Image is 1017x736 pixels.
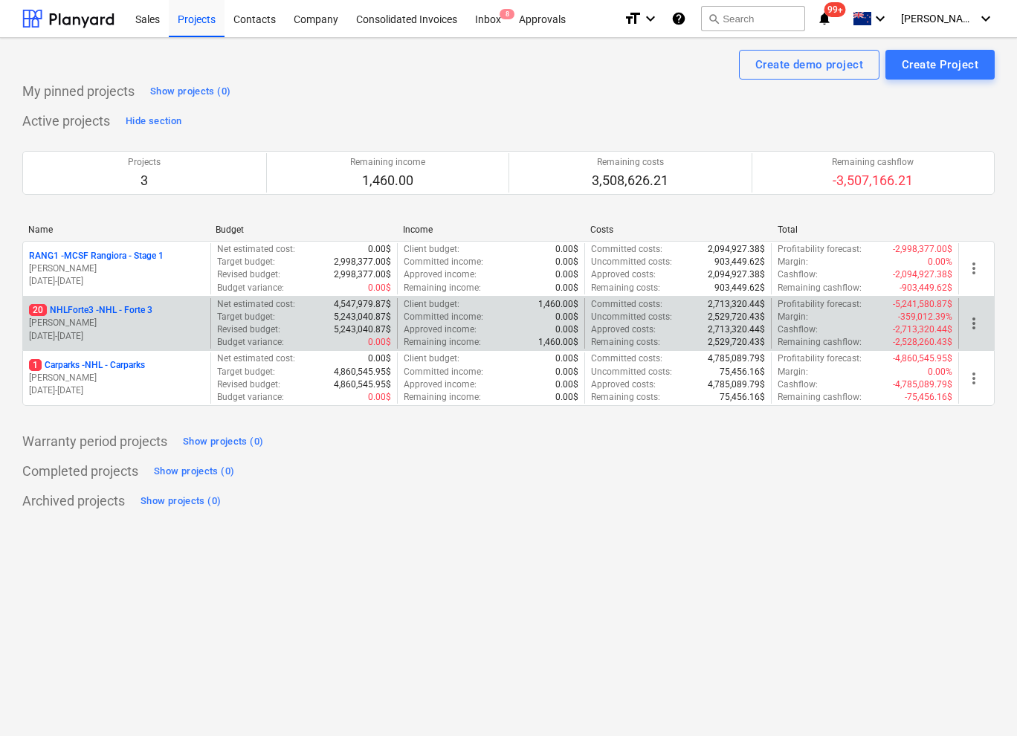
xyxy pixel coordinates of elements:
[893,336,952,349] p: -2,528,260.43$
[29,359,42,371] span: 1
[404,323,477,336] p: Approved income :
[885,50,995,80] button: Create Project
[217,378,280,391] p: Revised budget :
[708,323,765,336] p: 2,713,320.44$
[334,298,391,311] p: 4,547,979.87$
[778,323,818,336] p: Cashflow :
[778,311,808,323] p: Margin :
[334,323,391,336] p: 5,243,040.87$
[671,10,686,28] i: Knowledge base
[778,225,953,235] div: Total
[217,268,280,281] p: Revised budget :
[217,336,284,349] p: Budget variance :
[708,336,765,349] p: 2,529,720.43$
[778,391,862,404] p: Remaining cashflow :
[22,112,110,130] p: Active projects
[871,10,889,28] i: keyboard_arrow_down
[708,13,720,25] span: search
[555,311,578,323] p: 0.00$
[893,243,952,256] p: -2,998,377.00$
[824,2,846,17] span: 99+
[905,391,952,404] p: -75,456.16$
[778,378,818,391] p: Cashflow :
[928,256,952,268] p: 0.00%
[29,275,204,288] p: [DATE] - [DATE]
[778,366,808,378] p: Margin :
[29,262,204,275] p: [PERSON_NAME]
[217,323,280,336] p: Revised budget :
[29,372,204,384] p: [PERSON_NAME]
[126,113,181,130] div: Hide section
[555,282,578,294] p: 0.00$
[900,282,952,294] p: -903,449.62$
[591,391,660,404] p: Remaining costs :
[701,6,805,31] button: Search
[368,352,391,365] p: 0.00$
[404,352,459,365] p: Client budget :
[555,256,578,268] p: 0.00$
[778,282,862,294] p: Remaining cashflow :
[591,243,662,256] p: Committed costs :
[592,172,668,190] p: 3,508,626.21
[538,298,578,311] p: 1,460.00$
[217,352,295,365] p: Net estimated cost :
[368,336,391,349] p: 0.00$
[217,256,275,268] p: Target budget :
[977,10,995,28] i: keyboard_arrow_down
[334,366,391,378] p: 4,860,545.95$
[122,109,185,133] button: Hide section
[591,311,672,323] p: Uncommitted costs :
[334,256,391,268] p: 2,998,377.00$
[404,268,477,281] p: Approved income :
[183,433,263,451] div: Show projects (0)
[817,10,832,28] i: notifications
[22,492,125,510] p: Archived projects
[29,330,204,343] p: [DATE] - [DATE]
[714,256,765,268] p: 903,449.62$
[404,378,477,391] p: Approved income :
[965,369,983,387] span: more_vert
[832,172,914,190] p: -3,507,166.21
[642,10,659,28] i: keyboard_arrow_down
[29,359,145,372] p: Carparks - NHL - Carparks
[29,384,204,397] p: [DATE] - [DATE]
[555,243,578,256] p: 0.00$
[591,366,672,378] p: Uncommitted costs :
[590,225,766,235] div: Costs
[592,156,668,169] p: Remaining costs
[404,243,459,256] p: Client budget :
[591,352,662,365] p: Committed costs :
[555,378,578,391] p: 0.00$
[708,378,765,391] p: 4,785,089.79$
[739,50,879,80] button: Create demo project
[404,298,459,311] p: Client budget :
[334,378,391,391] p: 4,860,545.95$
[893,298,952,311] p: -5,241,580.87$
[128,156,161,169] p: Projects
[141,493,221,510] div: Show projects (0)
[538,336,578,349] p: 1,460.00$
[29,317,204,329] p: [PERSON_NAME]
[591,336,660,349] p: Remaining costs :
[708,352,765,365] p: 4,785,089.79$
[404,366,483,378] p: Committed income :
[216,225,391,235] div: Budget
[404,391,481,404] p: Remaining income :
[404,336,481,349] p: Remaining income :
[154,463,234,480] div: Show projects (0)
[150,459,238,483] button: Show projects (0)
[708,243,765,256] p: 2,094,927.38$
[404,282,481,294] p: Remaining income :
[217,366,275,378] p: Target budget :
[708,268,765,281] p: 2,094,927.38$
[404,311,483,323] p: Committed income :
[965,314,983,332] span: more_vert
[778,268,818,281] p: Cashflow :
[893,378,952,391] p: -4,785,089.79$
[902,55,978,74] div: Create Project
[404,256,483,268] p: Committed income :
[334,311,391,323] p: 5,243,040.87$
[368,243,391,256] p: 0.00$
[403,225,578,235] div: Income
[334,268,391,281] p: 2,998,377.00$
